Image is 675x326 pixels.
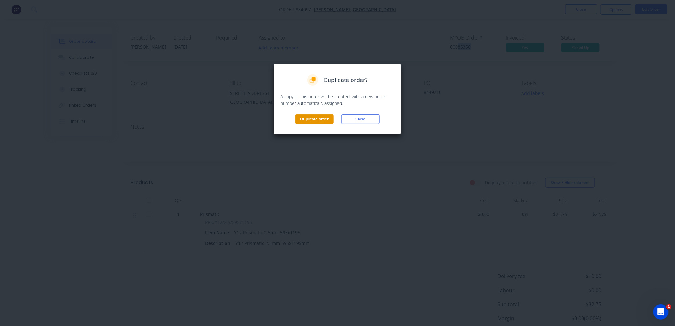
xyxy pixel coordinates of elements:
span: Duplicate order? [323,76,368,84]
iframe: Intercom live chat [653,304,669,320]
button: Duplicate order [295,114,334,124]
p: A copy of this order will be created, with a new order number automatically assigned. [280,93,395,107]
button: Close [341,114,380,124]
span: 1 [666,304,671,309]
